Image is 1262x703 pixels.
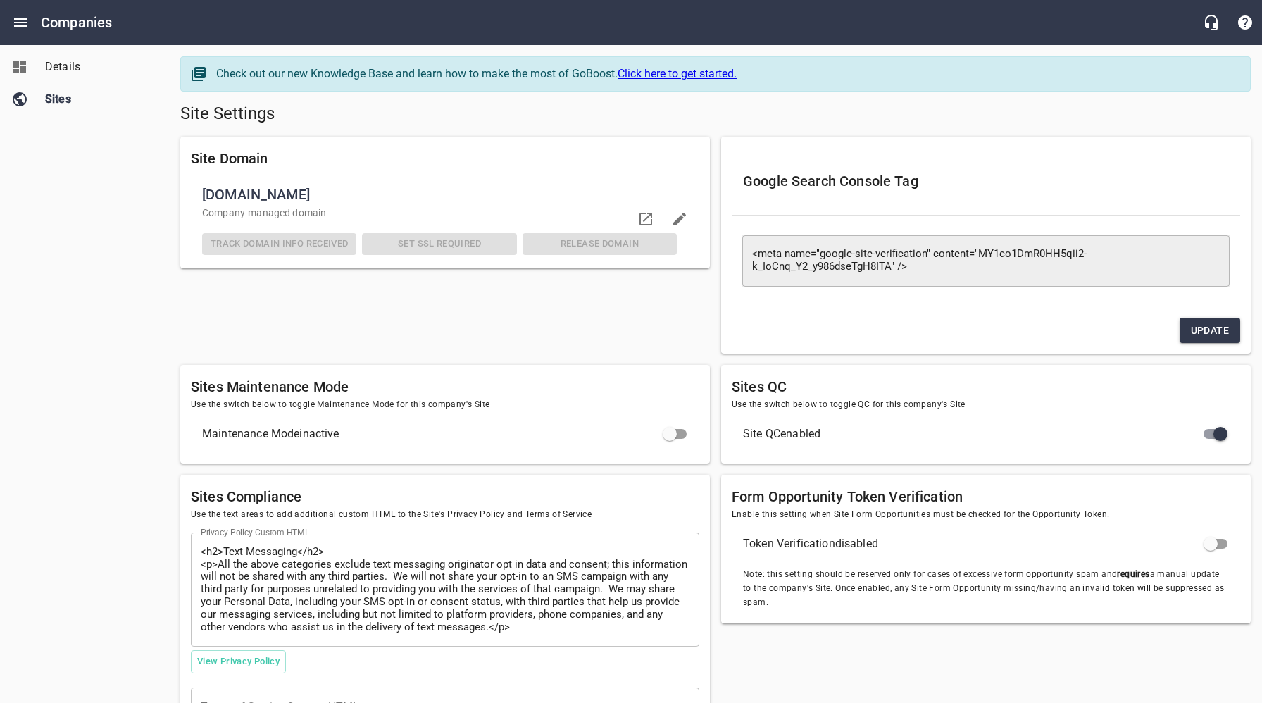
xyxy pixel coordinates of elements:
h6: Companies [41,11,112,34]
h6: Google Search Console Tag [743,170,1229,192]
button: Live Chat [1194,6,1228,39]
textarea: <meta name="google-site-verification" content="MY1co1DmR0HH5qii2-k_IoCnq_Y2_y986dseTgH8ITA" /> [752,248,1220,273]
div: Check out our new Knowledge Base and learn how to make the most of GoBoost. [216,66,1236,82]
button: Support Portal [1228,6,1262,39]
textarea: <h2>Text Messaging</h2> <p>All the above categories exclude text messaging originator opt in data... [201,546,689,634]
span: Enable this setting when Site Form Opportunities must be checked for the Opportunity Token. [732,508,1240,522]
span: Site QC enabled [743,425,1206,442]
span: Maintenance Mode inactive [202,425,666,442]
a: Click here to get started. [618,67,737,80]
u: requires [1117,569,1149,579]
h6: Sites Maintenance Mode [191,375,699,398]
h6: Form Opportunity Token Verification [732,485,1240,508]
div: Company -managed domain [199,203,680,223]
span: View Privacy Policy [197,654,280,670]
span: Token Verification disabled [743,535,1206,552]
button: Edit domain [663,202,696,236]
span: Use the switch below to toggle Maintenance Mode for this company's Site [191,398,699,412]
button: Open drawer [4,6,37,39]
span: Sites [45,91,152,108]
h5: Site Settings [180,103,1251,125]
span: Use the text areas to add additional custom HTML to the Site's Privacy Policy and Terms of Service [191,508,699,522]
button: Update [1180,318,1240,344]
span: Details [45,58,152,75]
h6: Sites Compliance [191,485,699,508]
span: Note: this setting should be reserved only for cases of excessive form opportunity spam and a man... [743,568,1229,610]
span: [DOMAIN_NAME] [202,183,677,206]
h6: Site Domain [191,147,699,170]
span: Update [1191,322,1229,340]
span: Use the switch below to toggle QC for this company's Site [732,398,1240,412]
h6: Sites QC [732,375,1240,398]
a: Visit domain [629,202,663,236]
button: View Privacy Policy [191,650,286,673]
